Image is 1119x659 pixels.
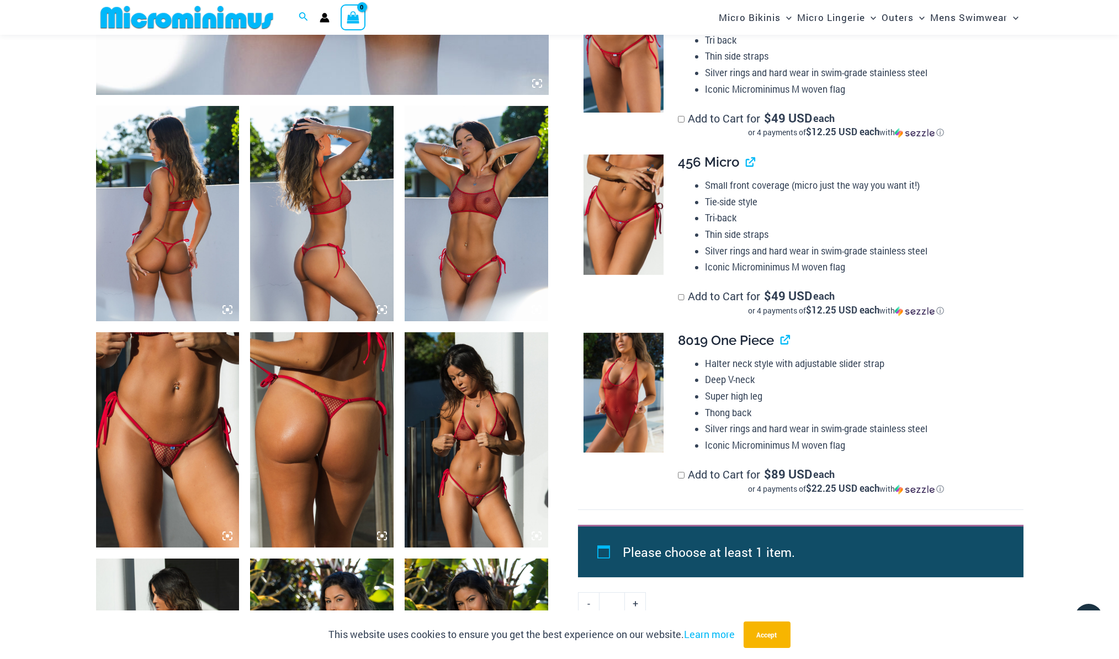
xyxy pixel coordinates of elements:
[719,3,781,31] span: Micro Bikinis
[341,4,366,30] a: View Shopping Cart, empty
[813,290,835,301] span: each
[705,388,1014,405] li: Super high leg
[895,306,935,316] img: Sezzle
[320,13,330,23] a: Account icon link
[705,259,1014,275] li: Iconic Microminimus M woven flag
[678,472,685,479] input: Add to Cart for$89 USD eachor 4 payments of$22.25 USD eachwithSezzle Click to learn more about Se...
[806,482,879,495] span: $22.25 USD each
[716,3,794,31] a: Micro BikinisMenu ToggleMenu Toggle
[744,621,791,648] button: Accept
[584,155,664,275] img: Summer Storm Red 456 Micro
[879,3,927,31] a: OutersMenu ToggleMenu Toggle
[705,65,1014,81] li: Silver rings and hard wear in swim-grade stainless steel
[678,483,1014,495] div: or 4 payments of$22.25 USD eachwithSezzle Click to learn more about Sezzle
[895,128,935,138] img: Sezzle
[405,106,548,321] img: Summer Storm Red 332 Crop Top 449 Thong
[678,154,739,170] span: 456 Micro
[678,111,1014,139] label: Add to Cart for
[678,289,1014,316] label: Add to Cart for
[329,626,735,643] p: This website uses cookies to ensure you get the best experience on our website.
[584,333,664,453] img: Summer Storm Red 8019 One Piece
[806,304,879,316] span: $12.25 USD each
[705,81,1014,98] li: Iconic Microminimus M woven flag
[895,485,935,495] img: Sezzle
[914,3,925,31] span: Menu Toggle
[794,3,879,31] a: Micro LingerieMenu ToggleMenu Toggle
[882,3,914,31] span: Outers
[578,592,599,615] a: -
[797,3,865,31] span: Micro Lingerie
[813,113,835,124] span: each
[678,305,1014,316] div: or 4 payments of with
[678,305,1014,316] div: or 4 payments of$12.25 USD eachwithSezzle Click to learn more about Sezzle
[930,3,1007,31] span: Mens Swimwear
[781,3,792,31] span: Menu Toggle
[705,243,1014,259] li: Silver rings and hard wear in swim-grade stainless steel
[250,106,394,321] img: Summer Storm Red 332 Crop Top 449 Thong
[678,127,1014,138] div: or 4 payments of with
[250,332,394,548] img: Summer Storm Red 456 Micro
[623,539,998,565] li: Please choose at least 1 item.
[625,592,646,615] a: +
[705,437,1014,454] li: Iconic Microminimus M woven flag
[405,332,548,548] img: Summer Storm Red 312 Tri Top 456 Micro
[714,2,1023,33] nav: Site Navigation
[764,290,812,301] span: 49 USD
[678,127,1014,138] div: or 4 payments of$12.25 USD eachwithSezzle Click to learn more about Sezzle
[764,288,771,304] span: $
[806,125,879,138] span: $12.25 USD each
[678,116,685,123] input: Add to Cart for$49 USD eachor 4 payments of$12.25 USD eachwithSezzle Click to learn more about Se...
[299,10,309,25] a: Search icon link
[678,332,774,348] span: 8019 One Piece
[96,332,240,548] img: Summer Storm Red 456 Micro
[705,194,1014,210] li: Tie-side style
[865,3,876,31] span: Menu Toggle
[705,226,1014,243] li: Thin side straps
[96,106,240,321] img: Summer Storm Red 332 Crop Top 449 Thong
[678,467,1014,495] label: Add to Cart for
[705,32,1014,49] li: Tri back
[705,355,1014,372] li: Halter neck style with adjustable slider strap
[813,469,835,480] span: each
[678,294,685,301] input: Add to Cart for$49 USD eachor 4 payments of$12.25 USD eachwithSezzle Click to learn more about Se...
[705,48,1014,65] li: Thin side straps
[96,5,278,30] img: MM SHOP LOGO FLAT
[1007,3,1019,31] span: Menu Toggle
[705,210,1014,226] li: Tri-back
[705,405,1014,421] li: Thong back
[705,421,1014,437] li: Silver rings and hard wear in swim-grade stainless steel
[685,628,735,641] a: Learn more
[764,110,771,126] span: $
[764,469,812,480] span: 89 USD
[927,3,1021,31] a: Mens SwimwearMenu ToggleMenu Toggle
[764,466,771,482] span: $
[705,371,1014,388] li: Deep V-neck
[764,113,812,124] span: 49 USD
[599,592,625,615] input: Product quantity
[705,177,1014,194] li: Small front coverage (micro just the way you want it!)
[678,483,1014,495] div: or 4 payments of with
